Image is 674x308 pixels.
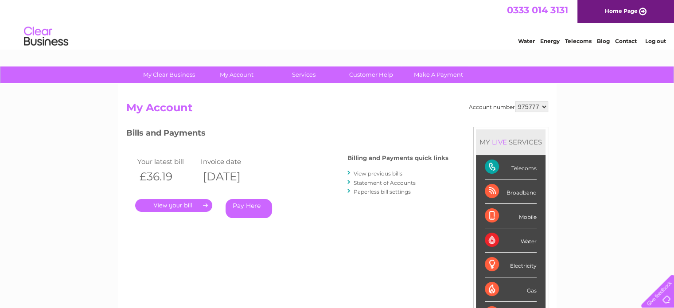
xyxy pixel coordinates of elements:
a: Customer Help [335,66,408,83]
a: Statement of Accounts [354,179,416,186]
div: Clear Business is a trading name of Verastar Limited (registered in [GEOGRAPHIC_DATA] No. 3667643... [128,5,547,43]
div: LIVE [490,138,509,146]
a: Log out [645,38,666,44]
div: Telecoms [485,155,537,179]
a: My Clear Business [132,66,206,83]
div: Gas [485,277,537,302]
a: Blog [597,38,610,44]
a: Pay Here [226,199,272,218]
a: 0333 014 3131 [507,4,568,16]
h2: My Account [126,101,548,118]
a: Telecoms [565,38,592,44]
img: logo.png [23,23,69,50]
td: Your latest bill [135,156,199,168]
a: Services [267,66,340,83]
div: Electricity [485,253,537,277]
a: View previous bills [354,170,402,177]
div: Mobile [485,204,537,228]
div: Broadband [485,179,537,204]
th: £36.19 [135,168,199,186]
td: Invoice date [199,156,262,168]
h3: Bills and Payments [126,127,448,142]
a: . [135,199,212,212]
div: Account number [469,101,548,112]
h4: Billing and Payments quick links [347,155,448,161]
div: Water [485,228,537,253]
a: Make A Payment [402,66,475,83]
a: Contact [615,38,637,44]
div: MY SERVICES [476,129,545,155]
th: [DATE] [199,168,262,186]
a: Water [518,38,535,44]
a: My Account [200,66,273,83]
a: Paperless bill settings [354,188,411,195]
a: Energy [540,38,560,44]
